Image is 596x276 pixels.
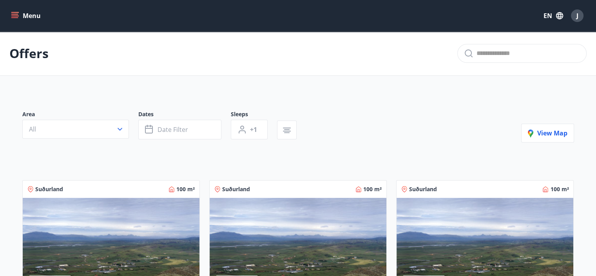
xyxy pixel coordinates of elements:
span: 100 m² [363,185,382,193]
button: All [22,120,129,139]
span: Sleeps [231,110,277,120]
span: Dates [138,110,231,120]
span: All [29,125,36,133]
span: Suðurland [409,185,437,193]
span: 100 m² [550,185,569,193]
span: Suðurland [222,185,250,193]
button: menu [9,9,44,23]
span: Date filter [158,125,188,134]
button: Date filter [138,120,221,139]
span: +1 [250,125,257,134]
button: EN [540,9,566,23]
span: J [576,11,578,20]
span: Suðurland [35,185,63,193]
button: J [568,6,587,25]
span: Area [22,110,138,120]
span: 100 m² [176,185,195,193]
p: Offers [9,45,49,62]
button: View map [521,124,574,143]
span: View map [528,129,567,137]
button: +1 [231,120,268,139]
